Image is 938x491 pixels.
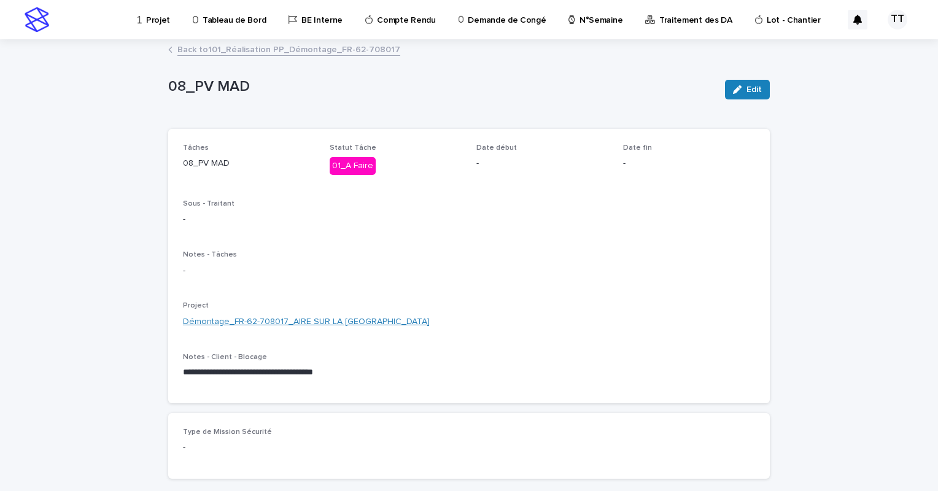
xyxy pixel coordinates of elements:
[476,144,517,152] span: Date début
[25,7,49,32] img: stacker-logo-s-only.png
[183,265,755,277] p: -
[177,42,400,56] a: Back to101_Réalisation PP_Démontage_FR-62-708017
[623,144,652,152] span: Date fin
[183,213,755,226] p: -
[183,441,364,454] p: -
[168,78,715,96] p: 08_PV MAD
[725,80,770,99] button: Edit
[746,85,762,94] span: Edit
[183,200,234,207] span: Sous - Traitant
[183,315,430,328] a: Démontage_FR-62-708017_AIRE SUR LA [GEOGRAPHIC_DATA]
[330,157,376,175] div: 01_A Faire
[183,354,267,361] span: Notes - Client - Blocage
[183,428,272,436] span: Type de Mission Sécurité
[183,144,209,152] span: Tâches
[623,157,755,170] p: -
[183,302,209,309] span: Project
[330,144,376,152] span: Statut Tâche
[183,157,315,170] p: 08_PV MAD
[888,10,907,29] div: TT
[183,251,237,258] span: Notes - Tâches
[476,157,608,170] p: -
